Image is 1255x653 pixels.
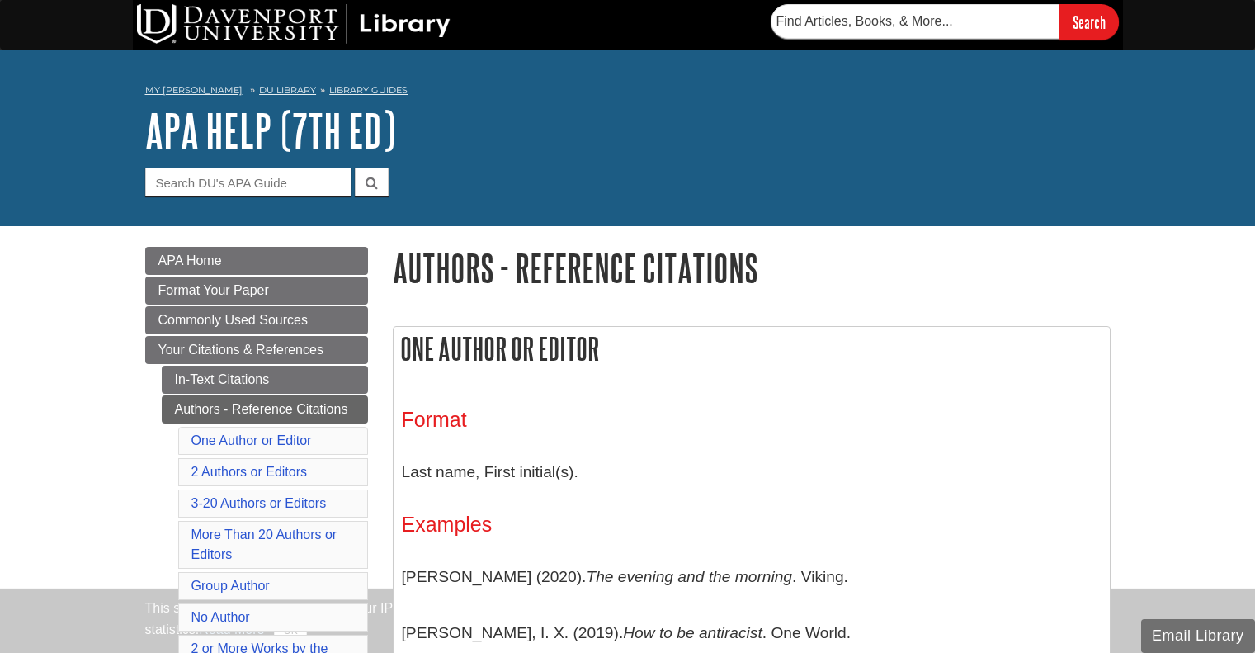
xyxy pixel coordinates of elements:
[145,247,368,275] a: APA Home
[586,568,792,585] i: The evening and the morning
[162,366,368,394] a: In-Text Citations
[145,105,395,156] a: APA Help (7th Ed)
[1059,4,1119,40] input: Search
[402,553,1102,601] p: [PERSON_NAME] (2020). . Viking.
[393,247,1111,289] h1: Authors - Reference Citations
[145,306,368,334] a: Commonly Used Sources
[158,313,308,327] span: Commonly Used Sources
[771,4,1119,40] form: Searches DU Library's articles, books, and more
[402,448,1102,496] p: Last name, First initial(s).
[191,579,270,593] a: Group Author
[623,624,762,641] i: How to be antiracist
[191,433,312,447] a: One Author or Editor
[145,168,351,196] input: Search DU's APA Guide
[402,408,1102,432] h3: Format
[191,465,308,479] a: 2 Authors or Editors
[191,528,337,561] a: More Than 20 Authors or Editors
[191,610,250,624] a: No Author
[158,343,323,357] span: Your Citations & References
[145,277,368,305] a: Format Your Paper
[402,513,1102,537] h3: Examples
[191,496,327,510] a: 3-20 Authors or Editors
[162,395,368,424] a: Authors - Reference Citations
[771,4,1059,39] input: Find Articles, Books, & More...
[145,336,368,364] a: Your Citations & References
[145,79,1111,106] nav: breadcrumb
[158,283,269,297] span: Format Your Paper
[137,4,451,44] img: DU Library
[394,327,1110,371] h2: One Author or Editor
[1141,619,1255,653] button: Email Library
[259,84,316,96] a: DU Library
[329,84,408,96] a: Library Guides
[145,83,243,97] a: My [PERSON_NAME]
[158,253,222,267] span: APA Home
